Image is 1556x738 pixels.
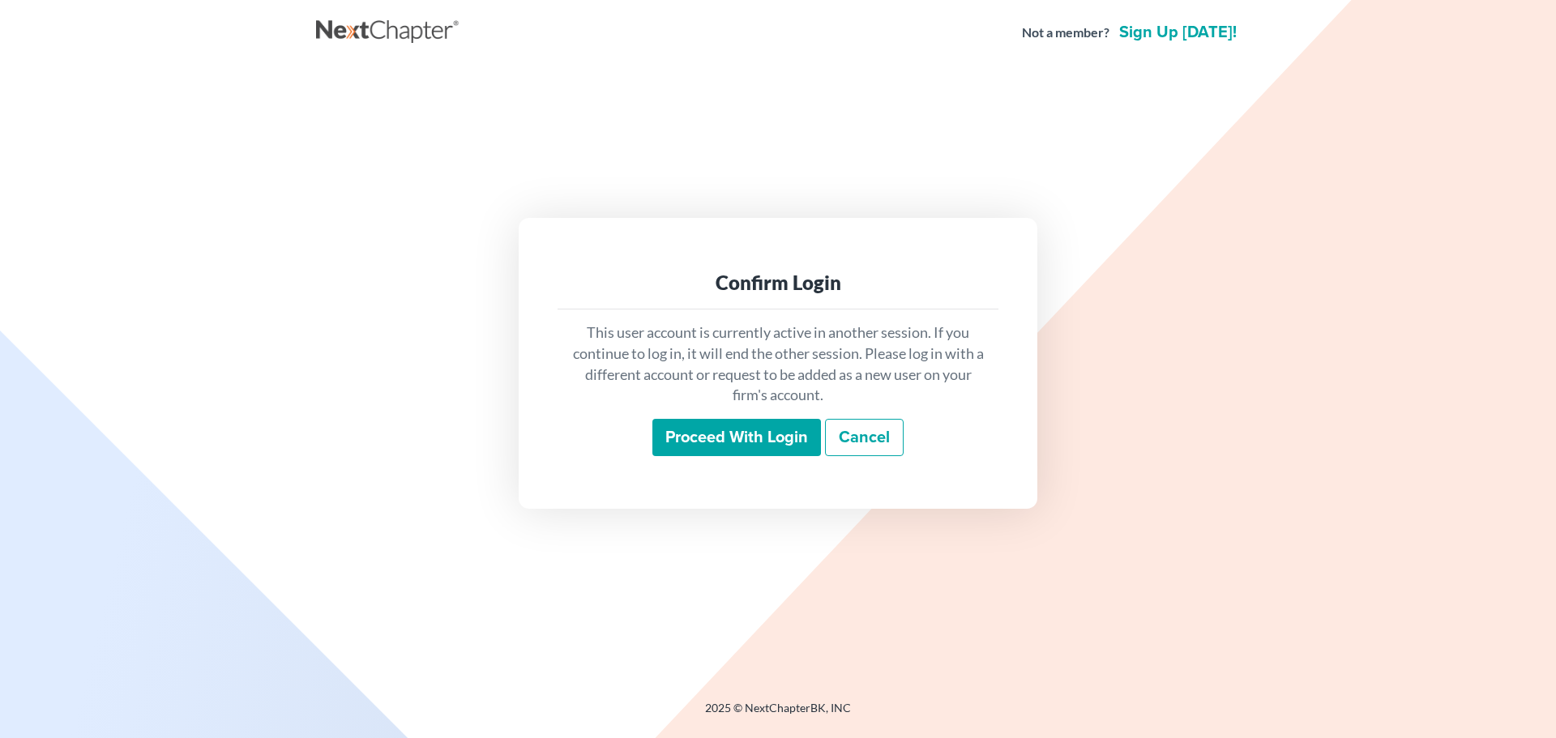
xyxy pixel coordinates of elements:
[1116,24,1240,41] a: Sign up [DATE]!
[571,270,985,296] div: Confirm Login
[571,322,985,406] p: This user account is currently active in another session. If you continue to log in, it will end ...
[825,419,904,456] a: Cancel
[1022,23,1109,42] strong: Not a member?
[652,419,821,456] input: Proceed with login
[316,700,1240,729] div: 2025 © NextChapterBK, INC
